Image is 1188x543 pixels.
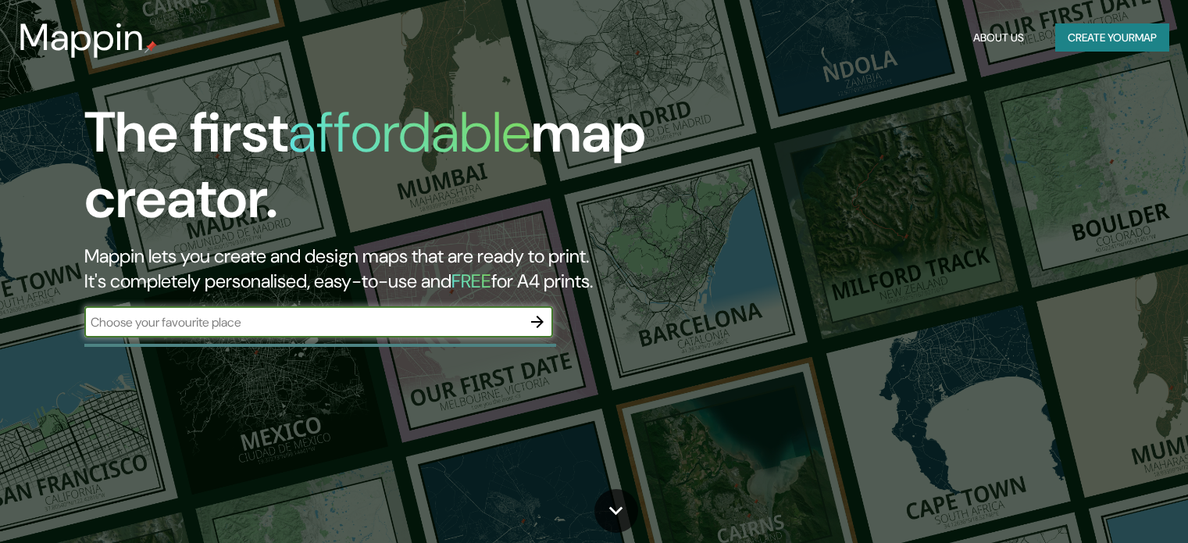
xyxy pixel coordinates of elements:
h3: Mappin [19,16,144,59]
input: Choose your favourite place [84,313,522,331]
h1: affordable [288,96,531,169]
h2: Mappin lets you create and design maps that are ready to print. It's completely personalised, eas... [84,244,679,294]
img: mappin-pin [144,41,157,53]
button: About Us [967,23,1030,52]
button: Create yourmap [1055,23,1169,52]
h5: FREE [451,269,491,293]
h1: The first map creator. [84,100,679,244]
